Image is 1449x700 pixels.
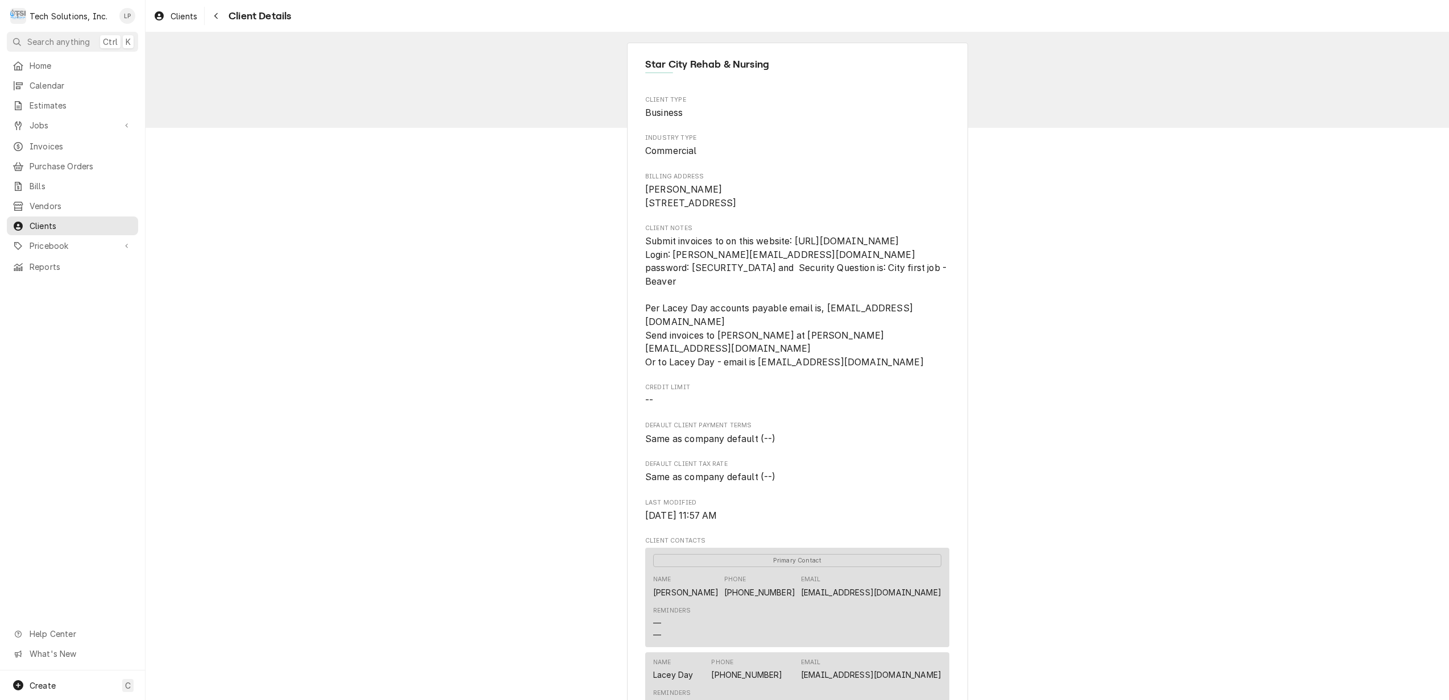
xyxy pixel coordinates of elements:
[30,261,132,273] span: Reports
[7,236,138,255] a: Go to Pricebook
[7,644,138,663] a: Go to What's New
[645,498,949,507] span: Last Modified
[645,498,949,523] div: Last Modified
[645,224,949,233] span: Client Notes
[30,681,56,690] span: Create
[645,421,949,445] div: Default Client Payment Terms
[7,157,138,176] a: Purchase Orders
[30,140,132,152] span: Invoices
[645,460,949,484] div: Default Client Tax Rate
[645,95,949,105] span: Client Type
[207,7,225,25] button: Navigate back
[724,575,746,584] div: Phone
[645,509,949,523] span: Last Modified
[7,216,138,235] a: Clients
[645,134,949,158] div: Industry Type
[645,548,949,647] div: Contact
[225,9,291,24] span: Client Details
[30,10,107,22] div: Tech Solutions, Inc.
[30,628,131,640] span: Help Center
[30,648,131,660] span: What's New
[645,235,949,369] span: Client Notes
[801,670,941,680] a: [EMAIL_ADDRESS][DOMAIN_NAME]
[645,383,949,392] span: Credit Limit
[645,432,949,446] span: Default Client Payment Terms
[653,606,691,615] div: Reminders
[645,236,949,368] span: Submit invoices to on this website: [URL][DOMAIN_NAME] Login: [PERSON_NAME][EMAIL_ADDRESS][DOMAIN...
[149,7,202,26] a: Clients
[645,472,775,482] span: Same as company default (--)
[653,575,671,584] div: Name
[7,32,138,52] button: Search anythingCtrlK
[653,689,691,698] div: Reminders
[30,80,132,91] span: Calendar
[645,383,949,407] div: Credit Limit
[7,76,138,95] a: Calendar
[27,36,90,48] span: Search anything
[801,658,941,681] div: Email
[711,658,782,681] div: Phone
[30,180,132,192] span: Bills
[653,669,693,681] div: Lacey Day
[645,172,949,181] span: Billing Address
[645,107,683,118] span: Business
[653,586,719,598] div: [PERSON_NAME]
[126,36,131,48] span: K
[801,658,821,667] div: Email
[645,145,697,156] span: Commercial
[30,60,132,72] span: Home
[653,575,719,598] div: Name
[801,575,941,598] div: Email
[724,575,795,598] div: Phone
[125,680,131,691] span: C
[30,200,132,212] span: Vendors
[653,553,941,567] div: Primary
[7,197,138,215] a: Vendors
[103,36,118,48] span: Ctrl
[653,617,661,629] div: —
[7,177,138,195] a: Bills
[30,99,132,111] span: Estimates
[645,395,653,406] span: --
[645,144,949,158] span: Industry Type
[645,460,949,469] span: Default Client Tax Rate
[7,257,138,276] a: Reports
[653,629,661,641] div: —
[30,240,115,252] span: Pricebook
[801,587,941,597] a: [EMAIL_ADDRESS][DOMAIN_NAME]
[653,658,693,681] div: Name
[119,8,135,24] div: LP
[645,57,949,81] div: Client Information
[645,172,949,210] div: Billing Address
[711,658,733,667] div: Phone
[645,434,775,444] span: Same as company default (--)
[645,536,949,545] span: Client Contacts
[645,106,949,120] span: Client Type
[7,56,138,75] a: Home
[645,470,949,484] span: Default Client Tax Rate
[30,220,132,232] span: Clients
[653,658,671,667] div: Name
[645,421,949,430] span: Default Client Payment Terms
[10,8,26,24] div: Tech Solutions, Inc.'s Avatar
[645,57,949,72] span: Name
[171,10,197,22] span: Clients
[7,137,138,156] a: Invoices
[30,119,115,131] span: Jobs
[119,8,135,24] div: Lisa Paschal's Avatar
[645,183,949,210] span: Billing Address
[801,575,821,584] div: Email
[10,8,26,24] div: T
[653,554,941,567] span: Primary Contact
[724,587,795,597] a: [PHONE_NUMBER]
[645,224,949,369] div: Client Notes
[7,116,138,135] a: Go to Jobs
[645,95,949,120] div: Client Type
[7,96,138,115] a: Estimates
[653,606,691,641] div: Reminders
[7,624,138,643] a: Go to Help Center
[711,670,782,680] a: [PHONE_NUMBER]
[645,134,949,143] span: Industry Type
[645,394,949,407] span: Credit Limit
[645,510,717,521] span: [DATE] 11:57 AM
